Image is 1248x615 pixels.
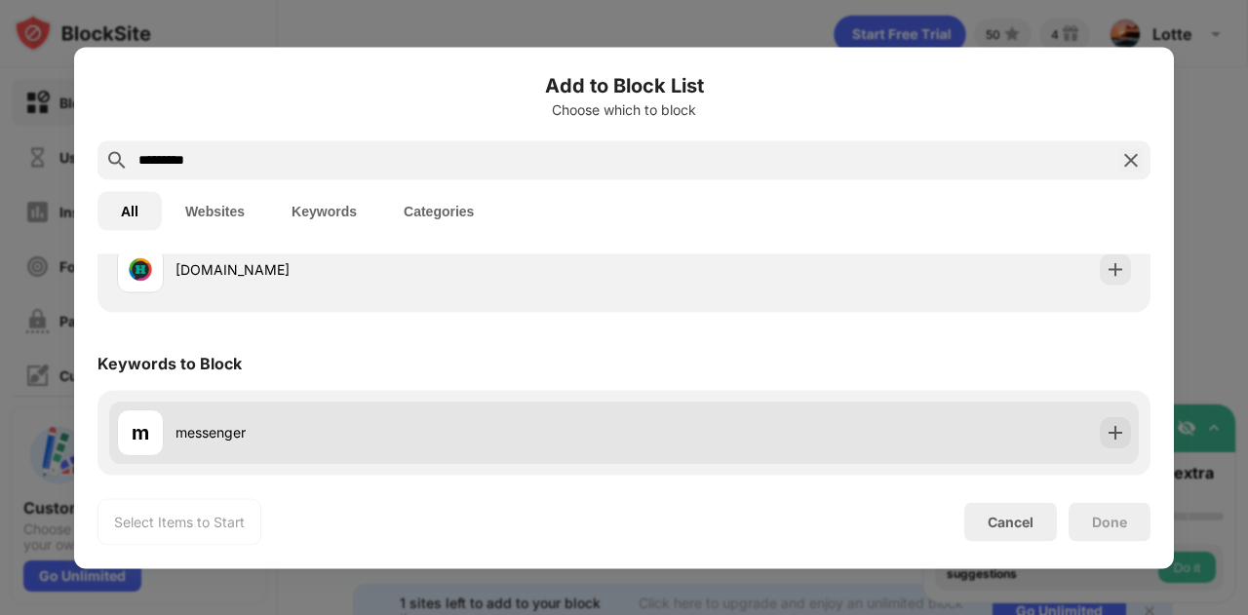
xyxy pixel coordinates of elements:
[988,514,1033,530] div: Cancel
[97,353,242,372] div: Keywords to Block
[268,191,380,230] button: Keywords
[380,191,497,230] button: Categories
[97,101,1150,117] div: Choose which to block
[1119,148,1143,172] img: search-close
[114,512,245,531] div: Select Items to Start
[1092,514,1127,529] div: Done
[97,70,1150,99] h6: Add to Block List
[175,259,624,280] div: [DOMAIN_NAME]
[175,423,624,443] div: messenger
[105,148,129,172] img: search.svg
[97,191,162,230] button: All
[162,191,268,230] button: Websites
[132,418,149,447] div: m
[129,257,152,281] img: favicons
